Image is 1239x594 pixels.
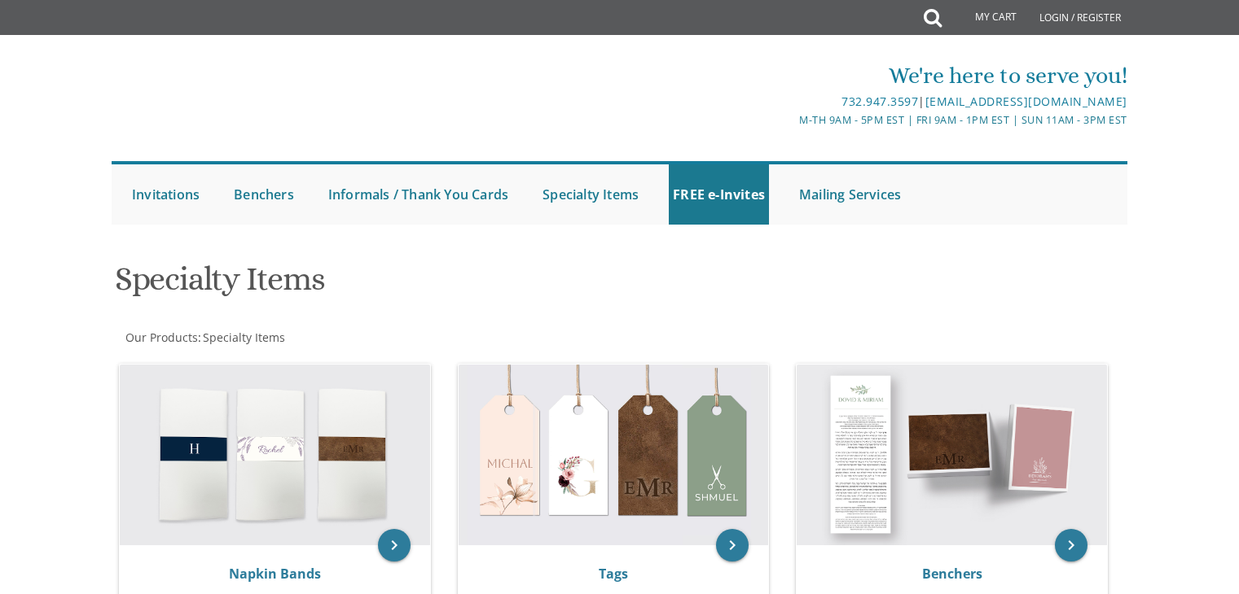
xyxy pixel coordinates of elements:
[922,565,982,583] a: Benchers
[203,330,285,345] span: Specialty Items
[230,164,298,225] a: Benchers
[451,111,1127,129] div: M-Th 9am - 5pm EST | Fri 9am - 1pm EST | Sun 11am - 3pm EST
[599,565,628,583] a: Tags
[797,365,1107,545] img: Benchers
[229,565,321,583] a: Napkin Bands
[115,261,780,309] h1: Specialty Items
[669,164,769,225] a: FREE e-Invites
[128,164,204,225] a: Invitations
[201,330,285,345] a: Specialty Items
[795,164,905,225] a: Mailing Services
[841,94,918,109] a: 732.947.3597
[1055,529,1087,561] a: keyboard_arrow_right
[538,164,643,225] a: Specialty Items
[451,59,1127,92] div: We're here to serve you!
[378,529,411,561] a: keyboard_arrow_right
[324,164,512,225] a: Informals / Thank You Cards
[124,330,198,345] a: Our Products
[459,365,769,545] img: Tags
[925,94,1127,109] a: [EMAIL_ADDRESS][DOMAIN_NAME]
[120,365,430,545] img: Napkin Bands
[451,92,1127,111] div: |
[716,529,749,561] a: keyboard_arrow_right
[112,330,620,346] div: :
[940,2,1028,34] a: My Cart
